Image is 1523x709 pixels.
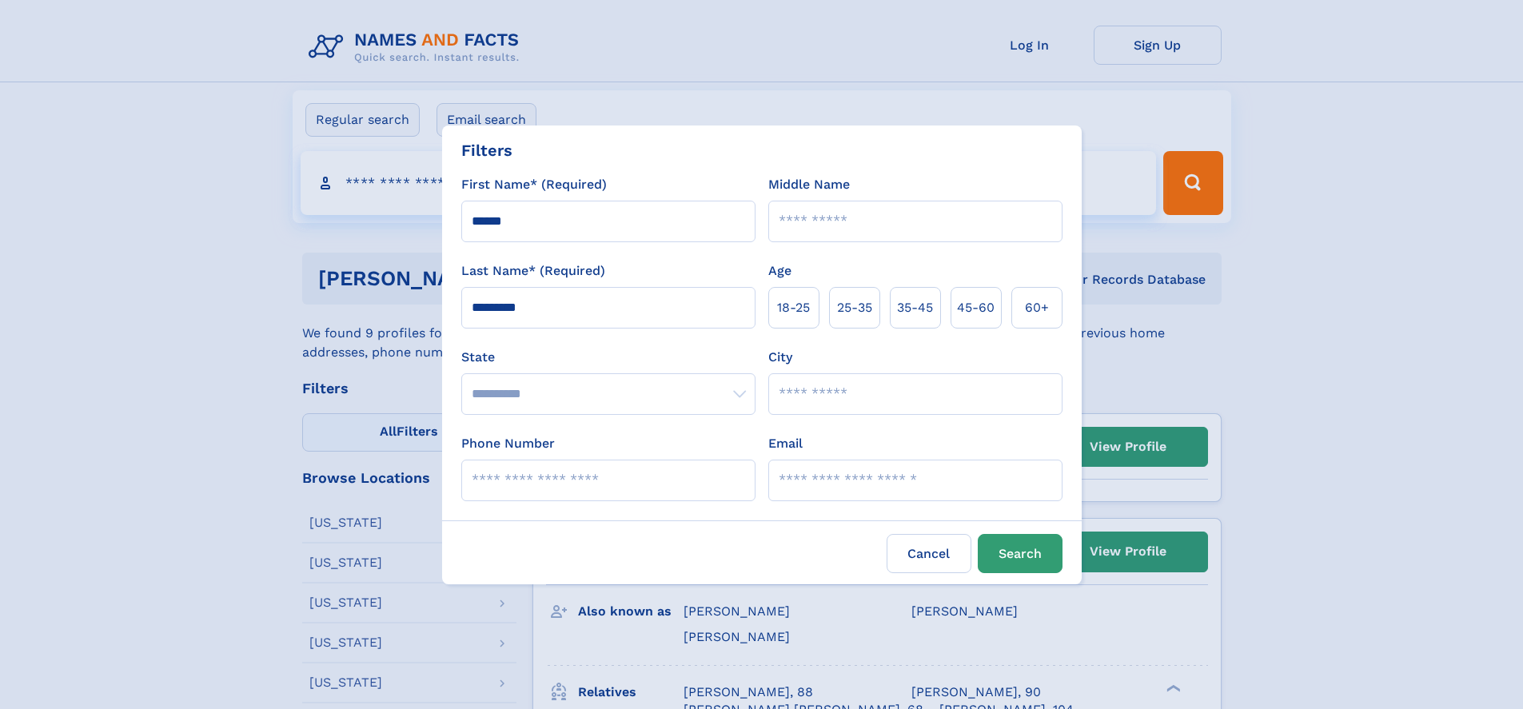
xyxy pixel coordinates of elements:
label: City [768,348,792,367]
label: State [461,348,756,367]
label: Middle Name [768,175,850,194]
label: Age [768,261,791,281]
span: 18‑25 [777,298,810,317]
label: Email [768,434,803,453]
label: First Name* (Required) [461,175,607,194]
span: 45‑60 [957,298,995,317]
div: Filters [461,138,512,162]
span: 25‑35 [837,298,872,317]
label: Cancel [887,534,971,573]
label: Last Name* (Required) [461,261,605,281]
span: 60+ [1025,298,1049,317]
span: 35‑45 [897,298,933,317]
label: Phone Number [461,434,555,453]
button: Search [978,534,1063,573]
